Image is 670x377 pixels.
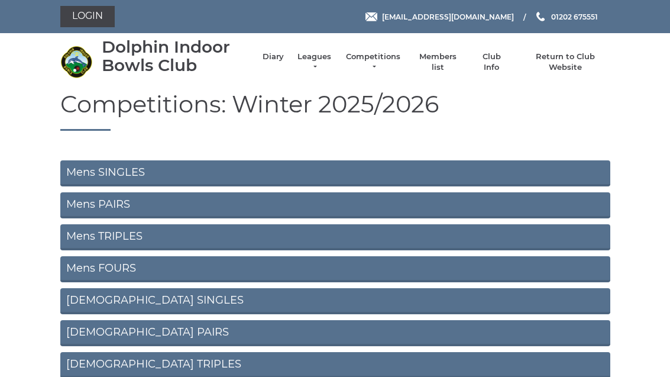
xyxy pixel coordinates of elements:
a: Return to Club Website [520,51,610,73]
a: Phone us 01202 675551 [535,11,598,22]
a: Mens SINGLES [60,160,610,186]
span: [EMAIL_ADDRESS][DOMAIN_NAME] [382,12,514,21]
img: Email [365,12,377,21]
span: 01202 675551 [551,12,598,21]
a: Mens FOURS [60,256,610,282]
a: Leagues [296,51,333,73]
img: Phone us [536,12,545,21]
a: Members list [413,51,462,73]
img: Dolphin Indoor Bowls Club [60,46,93,78]
a: [DEMOGRAPHIC_DATA] SINGLES [60,288,610,314]
h1: Competitions: Winter 2025/2026 [60,91,610,131]
a: Mens PAIRS [60,192,610,218]
a: Mens TRIPLES [60,224,610,250]
a: Club Info [474,51,509,73]
a: [DEMOGRAPHIC_DATA] PAIRS [60,320,610,346]
a: Diary [263,51,284,62]
a: Competitions [345,51,402,73]
a: Email [EMAIL_ADDRESS][DOMAIN_NAME] [365,11,514,22]
a: Login [60,6,115,27]
div: Dolphin Indoor Bowls Club [102,38,251,75]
